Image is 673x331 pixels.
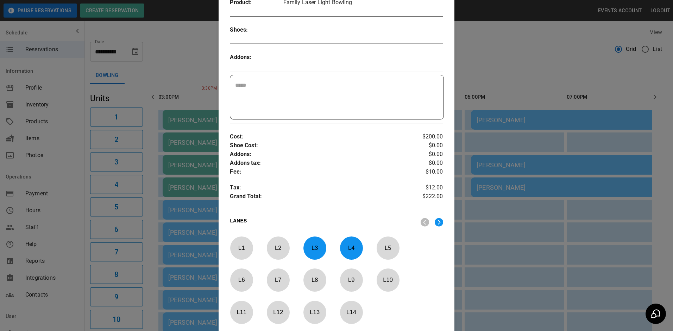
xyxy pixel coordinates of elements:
[230,53,283,62] p: Addons :
[408,159,443,168] p: $0.00
[230,192,407,203] p: Grand Total :
[266,272,290,288] p: L 7
[340,304,363,320] p: L 14
[230,217,415,227] p: LANES
[421,218,429,227] img: nav_left.svg
[230,26,283,34] p: Shoes :
[230,240,253,256] p: L 1
[408,141,443,150] p: $0.00
[435,218,443,227] img: right.svg
[230,132,407,141] p: Cost :
[340,240,363,256] p: L 4
[230,168,407,176] p: Fee :
[266,240,290,256] p: L 2
[230,141,407,150] p: Shoe Cost :
[408,168,443,176] p: $10.00
[408,150,443,159] p: $0.00
[340,272,363,288] p: L 9
[303,240,326,256] p: L 3
[376,240,400,256] p: L 5
[230,159,407,168] p: Addons tax :
[230,272,253,288] p: L 6
[230,183,407,192] p: Tax :
[266,304,290,320] p: L 12
[408,192,443,203] p: $222.00
[303,272,326,288] p: L 8
[408,132,443,141] p: $200.00
[230,304,253,320] p: L 11
[230,150,407,159] p: Addons :
[376,272,400,288] p: L 10
[303,304,326,320] p: L 13
[408,183,443,192] p: $12.00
